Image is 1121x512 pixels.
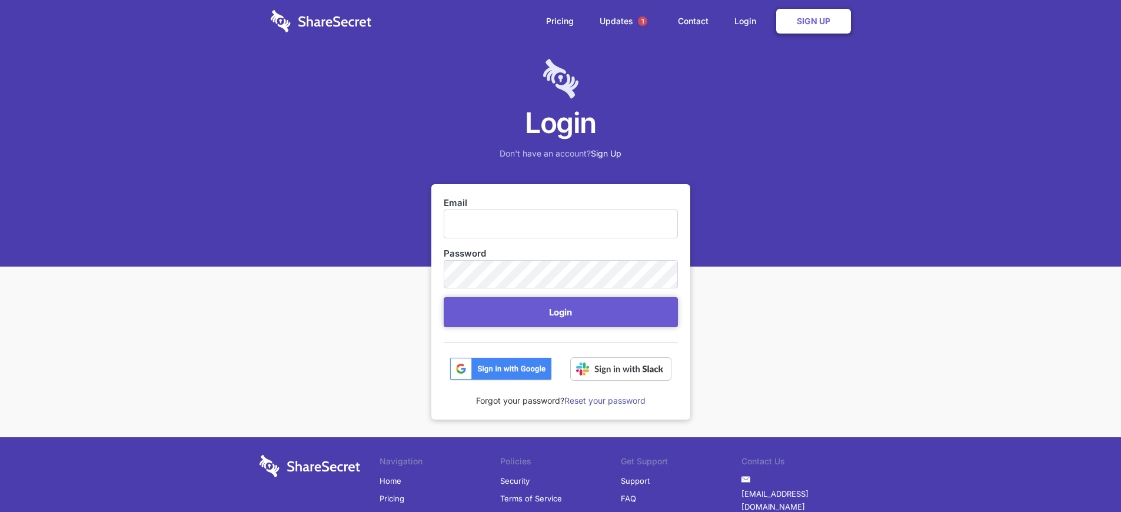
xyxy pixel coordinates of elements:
[271,10,371,32] img: logo-wordmark-white-trans-d4663122ce5f474addd5e946df7df03e33cb6a1c49d2221995e7729f52c070b2.svg
[741,455,862,471] li: Contact Us
[570,357,671,381] img: Sign in with Slack
[444,197,678,210] label: Email
[380,472,401,490] a: Home
[380,455,500,471] li: Navigation
[380,490,404,507] a: Pricing
[260,455,360,477] img: logo-wordmark-white-trans-d4663122ce5f474addd5e946df7df03e33cb6a1c49d2221995e7729f52c070b2.svg
[723,3,774,39] a: Login
[500,472,530,490] a: Security
[444,247,678,260] label: Password
[666,3,720,39] a: Contact
[444,381,678,407] div: Forgot your password?
[450,357,552,381] img: btn_google_signin_dark_normal_web@2x-02e5a4921c5dab0481f19210d7229f84a41d9f18e5bdafae021273015eeb...
[591,148,621,158] a: Sign Up
[500,455,621,471] li: Policies
[500,490,562,507] a: Terms of Service
[776,9,851,34] a: Sign Up
[621,490,636,507] a: FAQ
[621,455,741,471] li: Get Support
[534,3,586,39] a: Pricing
[621,472,650,490] a: Support
[638,16,647,26] span: 1
[444,297,678,327] button: Login
[543,59,578,99] img: logo-lt-purple-60x68@2x-c671a683ea72a1d466fb5d642181eefbee81c4e10ba9aed56c8e1d7e762e8086.png
[564,395,646,405] a: Reset your password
